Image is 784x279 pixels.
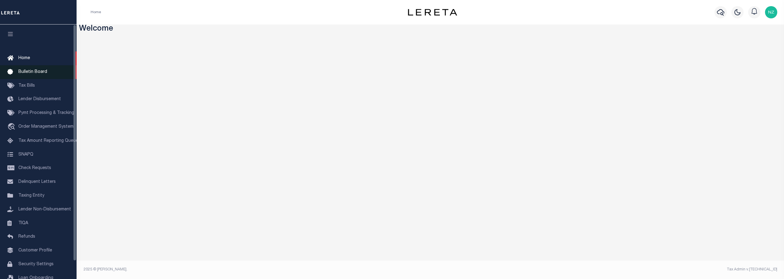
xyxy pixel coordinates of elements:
[18,180,56,184] span: Delinquent Letters
[18,248,52,253] span: Customer Profile
[18,70,47,74] span: Bulletin Board
[7,123,17,131] i: travel_explore
[18,262,54,266] span: Security Settings
[18,235,35,239] span: Refunds
[18,84,35,88] span: Tax Bills
[18,221,28,225] span: TIQA
[18,125,73,129] span: Order Management System
[435,267,777,272] div: Tax Admin v.[TECHNICAL_ID]
[18,152,33,156] span: SNAPQ
[79,267,431,272] div: 2025 © [PERSON_NAME].
[18,97,61,101] span: Lender Disbursement
[91,9,101,15] li: Home
[18,194,44,198] span: Taxing Entity
[765,6,777,18] img: svg+xml;base64,PHN2ZyB4bWxucz0iaHR0cDovL3d3dy53My5vcmcvMjAwMC9zdmciIHBvaW50ZXItZXZlbnRzPSJub25lIi...
[18,56,30,60] span: Home
[18,111,74,115] span: Pymt Processing & Tracking
[18,207,71,212] span: Lender Non-Disbursement
[408,9,457,16] img: logo-dark.svg
[79,25,782,34] h3: Welcome
[18,166,51,170] span: Check Requests
[18,139,78,143] span: Tax Amount Reporting Queue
